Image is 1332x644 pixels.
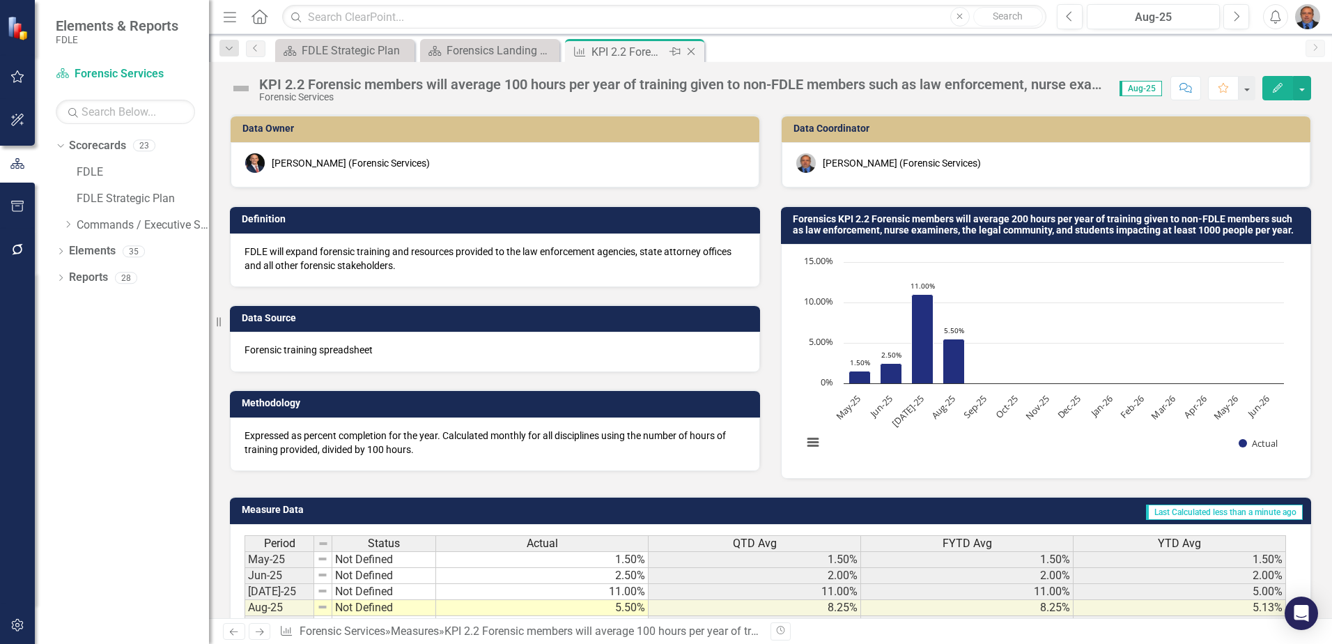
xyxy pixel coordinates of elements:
[436,584,649,600] td: 11.00%
[833,392,863,422] text: May-25
[69,270,108,286] a: Reports
[1074,568,1286,584] td: 2.00%
[1181,392,1209,420] text: Apr-26
[245,429,745,457] p: Expressed as percent completion for the year. Calculated monthly for all disciplines using the nu...
[823,156,981,170] div: [PERSON_NAME] (Forensic Services)
[861,584,1074,600] td: 11.00%
[272,156,430,170] div: [PERSON_NAME] (Forensic Services)
[242,313,753,323] h3: Data Source
[317,585,328,597] img: 8DAGhfEEPCf229AAAAAElFTkSuQmCC
[961,392,989,421] text: Sep-25
[1023,392,1052,422] text: Nov-25
[649,584,861,600] td: 11.00%
[861,600,1074,616] td: 8.25%
[943,537,992,550] span: FYTD Avg
[77,217,209,233] a: Commands / Executive Support Branch
[1148,392,1177,422] text: Mar-26
[245,568,314,584] td: Jun-25
[264,537,295,550] span: Period
[809,335,833,348] text: 5.00%
[259,92,1106,102] div: Forensic Services
[1244,392,1272,420] text: Jun-26
[242,398,753,408] h3: Methodology
[649,551,861,568] td: 1.50%
[332,584,436,600] td: Not Defined
[318,538,329,549] img: 8DAGhfEEPCf229AAAAAElFTkSuQmCC
[1295,4,1320,29] img: Chris Hendry
[447,42,556,59] div: Forensics Landing Page
[1074,584,1286,600] td: 5.00%
[69,138,126,154] a: Scorecards
[821,376,833,388] text: 0%
[56,17,178,34] span: Elements & Reports
[793,214,1304,236] h3: Forensics KPI 2.2 Forensic members will average 200 hours per year of training given to non-FDLE ...
[929,392,958,422] text: Aug-25
[861,568,1074,584] td: 2.00%
[391,624,439,638] a: Measures
[1120,81,1162,96] span: Aug-25
[993,10,1023,22] span: Search
[242,505,541,515] h3: Measure Data
[332,600,436,616] td: Not Defined
[804,254,833,267] text: 15.00%
[993,392,1021,420] text: Oct-25
[245,245,745,273] p: FDLE will expand forensic training and resources provided to the law enforcement agencies, state ...
[282,5,1046,29] input: Search ClearPoint...
[861,551,1074,568] td: 1.50%
[1092,9,1215,26] div: Aug-25
[242,123,752,134] h3: Data Owner
[1158,537,1201,550] span: YTD Avg
[242,214,753,224] h3: Definition
[649,616,861,632] td: 8.25%
[973,7,1043,26] button: Search
[368,537,400,550] span: Status
[1055,392,1083,421] text: Dec-25
[1211,392,1241,422] text: May-26
[259,77,1106,92] div: KPI 2.2 Forensic members will average 100 hours per year of training given to non-FDLE members su...
[733,537,777,550] span: QTD Avg
[317,569,328,581] img: 8DAGhfEEPCf229AAAAAElFTkSuQmCC
[1285,597,1318,630] div: Open Intercom Messenger
[1087,392,1115,420] text: Jan-26
[279,624,760,640] div: » »
[867,392,895,420] text: Jun-25
[796,255,1296,464] div: Chart. Highcharts interactive chart.
[1146,505,1303,520] span: Last Calculated less than a minute ago
[796,255,1291,464] svg: Interactive chart
[804,295,833,307] text: 10.00%
[861,616,1074,632] td: 8.25%
[317,601,328,613] img: 8DAGhfEEPCf229AAAAAElFTkSuQmCC
[300,624,385,638] a: Forensic Services
[944,325,964,335] text: 5.50%
[591,43,666,61] div: KPI 2.2 Forensic members will average 100 hours per year of training given to non-FDLE members su...
[436,551,649,568] td: 1.50%
[1074,551,1286,568] td: 1.50%
[245,616,314,632] td: Sep-25
[912,295,934,384] path: Jul-25, 11. Actual.
[245,153,265,173] img: Jason Bundy
[1118,392,1147,421] text: Feb-26
[133,140,155,152] div: 23
[245,551,314,568] td: May-25
[649,568,861,584] td: 2.00%
[317,618,328,629] img: 8DAGhfEEPCf229AAAAAElFTkSuQmCC
[77,191,209,207] a: FDLE Strategic Plan
[527,537,558,550] span: Actual
[943,339,965,384] path: Aug-25, 5.5. Actual.
[1074,616,1286,632] td: 5.13%
[796,153,816,173] img: Chris Hendry
[115,272,137,284] div: 28
[230,77,252,100] img: Not Defined
[56,66,195,82] a: Forensic Services
[56,34,178,45] small: FDLE
[1074,600,1286,616] td: 5.13%
[436,568,649,584] td: 2.50%
[889,392,926,429] text: [DATE]-25
[302,42,411,59] div: FDLE Strategic Plan
[7,15,31,40] img: ClearPoint Strategy
[849,371,871,384] path: May-25, 1.5. Actual.
[649,600,861,616] td: 8.25%
[793,123,1303,134] h3: Data Coordinator
[332,568,436,584] td: Not Defined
